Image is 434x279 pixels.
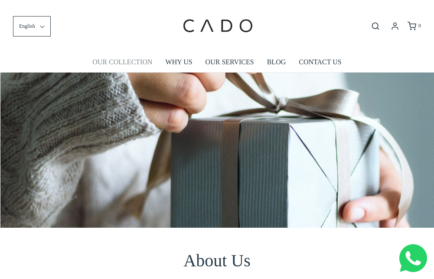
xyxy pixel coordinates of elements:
[13,16,51,37] button: English
[180,7,254,46] img: cadogifting
[299,52,341,72] a: CONTACT US
[368,21,383,31] button: Open search bar
[19,22,35,30] span: English
[418,23,421,29] span: 0
[92,52,152,72] a: OUR COLLECTION
[407,22,421,30] a: 0
[9,249,425,272] h1: About Us
[166,52,193,72] a: WHY US
[267,52,286,72] a: BLOG
[206,52,254,72] a: OUR SERVICES
[399,244,427,272] img: Whatsapp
